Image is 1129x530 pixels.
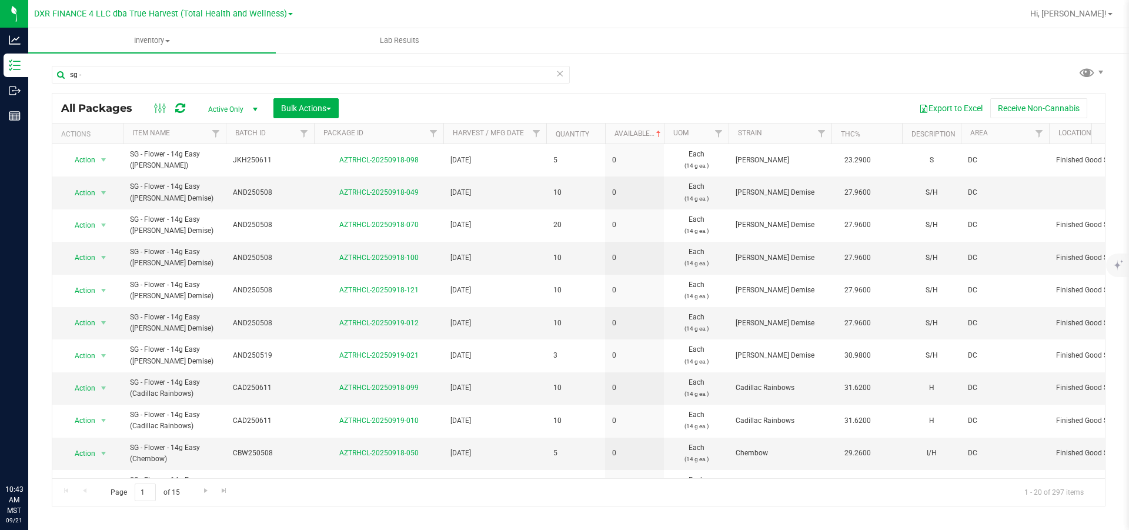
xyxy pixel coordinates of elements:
[233,285,307,296] span: AND250508
[35,434,49,448] iframe: Resource center unread badge
[28,35,276,46] span: Inventory
[52,66,570,84] input: Search Package ID, Item Name, SKU, Lot or Part Number...
[839,216,877,234] span: 27.9600
[553,252,598,264] span: 10
[450,252,539,264] span: [DATE]
[968,415,1042,426] span: DC
[990,98,1087,118] button: Receive Non-Cannabis
[553,382,598,394] span: 10
[839,282,877,299] span: 27.9600
[911,130,956,138] a: Description
[235,129,266,137] a: Batch ID
[5,516,23,525] p: 09/21
[671,421,722,432] p: (14 g ea.)
[909,414,954,428] div: H
[553,350,598,361] span: 3
[130,312,219,334] span: SG - Flower - 14g Easy ([PERSON_NAME] Demise)
[612,318,657,329] span: 0
[339,416,419,425] a: AZTRHCL-20250919-010
[970,129,988,137] a: Area
[130,344,219,366] span: SG - Flower - 14g Easy ([PERSON_NAME] Demise)
[527,124,546,144] a: Filter
[612,448,657,459] span: 0
[671,160,722,171] p: (14 g ea.)
[96,380,111,396] span: select
[64,217,96,234] span: Action
[364,35,435,46] span: Lab Results
[671,388,722,399] p: (14 g ea.)
[339,156,419,164] a: AZTRHCL-20250918-098
[96,185,111,201] span: select
[130,181,219,204] span: SG - Flower - 14g Easy ([PERSON_NAME] Demise)
[96,152,111,168] span: select
[450,285,539,296] span: [DATE]
[671,377,722,399] span: Each
[64,445,96,462] span: Action
[736,318,824,329] span: [PERSON_NAME] Demise
[612,415,657,426] span: 0
[450,382,539,394] span: [DATE]
[130,214,219,236] span: SG - Flower - 14g Easy ([PERSON_NAME] Demise)
[968,350,1042,361] span: DC
[339,319,419,327] a: AZTRHCL-20250919-012
[64,412,96,429] span: Action
[61,130,118,138] div: Actions
[233,382,307,394] span: CAD250611
[64,152,96,168] span: Action
[553,318,598,329] span: 10
[612,252,657,264] span: 0
[736,219,824,231] span: [PERSON_NAME] Demise
[339,384,419,392] a: AZTRHCL-20250918-099
[206,124,226,144] a: Filter
[64,282,96,299] span: Action
[233,219,307,231] span: AND250508
[671,258,722,269] p: (14 g ea.)
[839,315,877,332] span: 27.9600
[839,347,877,364] span: 30.9800
[671,246,722,269] span: Each
[450,219,539,231] span: [DATE]
[709,124,729,144] a: Filter
[671,291,722,302] p: (14 g ea.)
[968,219,1042,231] span: DC
[968,382,1042,394] span: DC
[556,66,564,81] span: Clear
[61,102,144,115] span: All Packages
[612,285,657,296] span: 0
[736,155,824,166] span: [PERSON_NAME]
[233,318,307,329] span: AND250508
[233,448,307,459] span: CBW250508
[553,219,598,231] span: 20
[233,155,307,166] span: JKH250611
[96,412,111,429] span: select
[216,484,233,499] a: Go to the last page
[736,187,824,198] span: [PERSON_NAME] Demise
[911,98,990,118] button: Export to Excel
[281,104,331,113] span: Bulk Actions
[339,449,419,457] a: AZTRHCL-20250918-050
[553,448,598,459] span: 5
[339,286,419,294] a: AZTRHCL-20250918-121
[34,9,287,19] span: DXR FINANCE 4 LLC dba True Harvest (Total Health and Wellness)
[233,350,307,361] span: AND250519
[673,129,689,137] a: UOM
[64,249,96,266] span: Action
[671,475,722,497] span: Each
[671,344,722,366] span: Each
[9,34,21,46] inline-svg: Analytics
[968,448,1042,459] span: DC
[909,349,954,362] div: S/H
[28,28,276,53] a: Inventory
[1058,129,1091,137] a: Location
[96,348,111,364] span: select
[233,415,307,426] span: CAD250611
[671,356,722,367] p: (14 g ea.)
[424,124,443,144] a: Filter
[295,124,314,144] a: Filter
[909,186,954,199] div: S/H
[453,129,524,137] a: Harvest / Mfg Date
[839,249,877,266] span: 27.9600
[612,382,657,394] span: 0
[909,251,954,265] div: S/H
[671,181,722,204] span: Each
